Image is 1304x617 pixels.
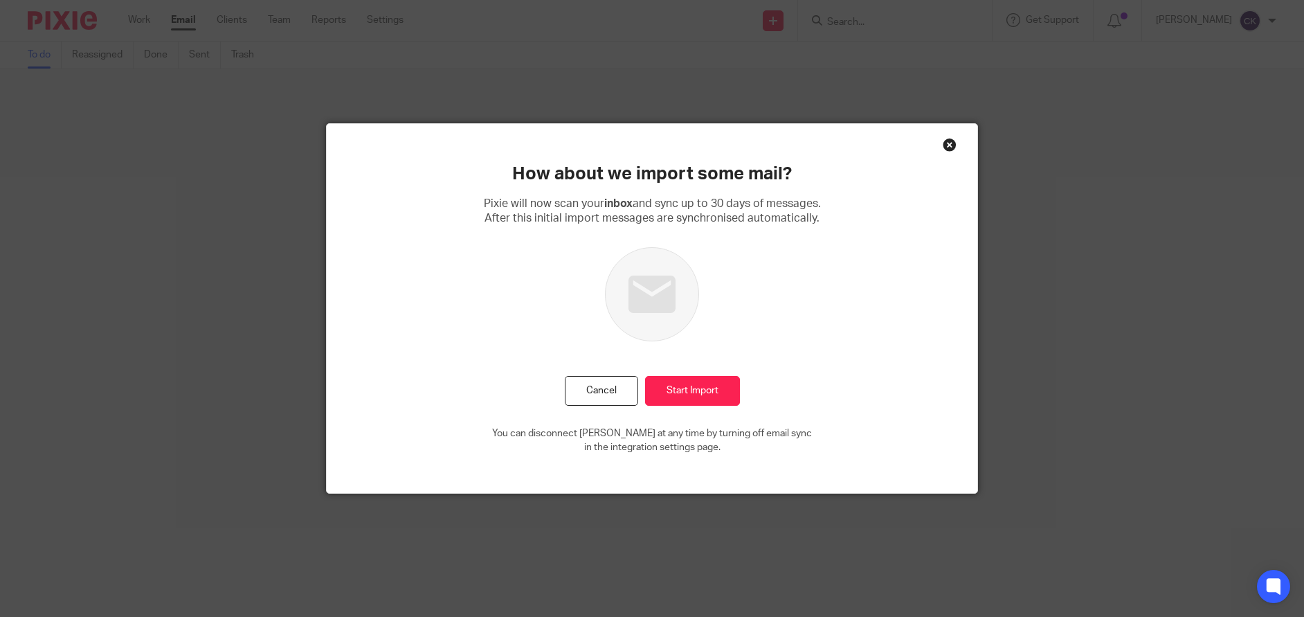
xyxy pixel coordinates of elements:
[484,197,821,226] p: Pixie will now scan your and sync up to 30 days of messages. After this initial import messages a...
[604,198,633,209] b: inbox
[512,162,792,186] h2: How about we import some mail?
[565,376,638,406] button: Cancel
[645,376,740,406] input: Start Import
[492,427,812,455] p: You can disconnect [PERSON_NAME] at any time by turning off email sync in the integration setting...
[943,138,957,152] div: Close this dialog window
